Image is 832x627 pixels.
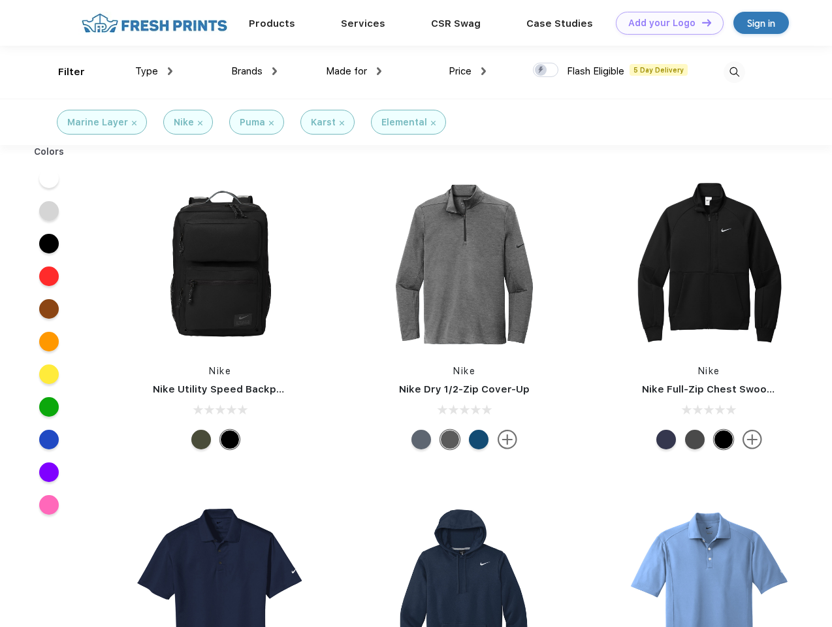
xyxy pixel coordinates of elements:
[133,178,307,351] img: func=resize&h=266
[449,65,472,77] span: Price
[453,366,475,376] a: Nike
[198,121,202,125] img: filter_cancel.svg
[58,65,85,80] div: Filter
[622,178,796,351] img: func=resize&h=266
[628,18,696,29] div: Add your Logo
[702,19,711,26] img: DT
[377,178,551,351] img: func=resize&h=266
[743,430,762,449] img: more.svg
[326,65,367,77] span: Made for
[698,366,720,376] a: Nike
[311,116,336,129] div: Karst
[269,121,274,125] img: filter_cancel.svg
[481,67,486,75] img: dropdown.png
[174,116,194,129] div: Nike
[340,121,344,125] img: filter_cancel.svg
[747,16,775,31] div: Sign in
[153,383,294,395] a: Nike Utility Speed Backpack
[714,430,733,449] div: Black
[440,430,460,449] div: Black Heather
[498,430,517,449] img: more.svg
[431,121,436,125] img: filter_cancel.svg
[231,65,263,77] span: Brands
[67,116,128,129] div: Marine Layer
[24,145,74,159] div: Colors
[78,12,231,35] img: fo%20logo%202.webp
[685,430,705,449] div: Anthracite
[724,61,745,83] img: desktop_search.svg
[431,18,481,29] a: CSR Swag
[132,121,136,125] img: filter_cancel.svg
[642,383,816,395] a: Nike Full-Zip Chest Swoosh Jacket
[168,67,172,75] img: dropdown.png
[377,67,381,75] img: dropdown.png
[469,430,488,449] div: Gym Blue
[630,64,688,76] span: 5 Day Delivery
[135,65,158,77] span: Type
[209,366,231,376] a: Nike
[220,430,240,449] div: Black
[240,116,265,129] div: Puma
[733,12,789,34] a: Sign in
[272,67,277,75] img: dropdown.png
[381,116,427,129] div: Elemental
[567,65,624,77] span: Flash Eligible
[411,430,431,449] div: Navy Heather
[191,430,211,449] div: Cargo Khaki
[341,18,385,29] a: Services
[249,18,295,29] a: Products
[399,383,530,395] a: Nike Dry 1/2-Zip Cover-Up
[656,430,676,449] div: Midnight Navy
